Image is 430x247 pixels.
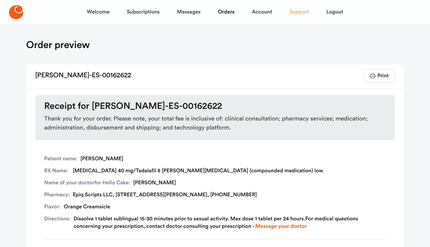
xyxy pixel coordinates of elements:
[44,179,131,187] span: Name of your doctor :
[73,215,386,230] div: Dissolve 1 tablet sublingual 15-30 minutes prior to sexual activity. Max dose 1 tablet per 24 hou...
[44,155,386,163] div: [PERSON_NAME]
[44,215,71,230] span: Directions:
[44,203,61,211] span: Flavor:
[44,203,386,211] div: Orange Creamsicle
[127,3,160,21] a: Subscriptions
[218,3,234,21] a: Orders
[377,73,388,78] span: Print
[44,179,386,187] div: [PERSON_NAME]
[252,3,272,21] a: Account
[44,167,70,175] span: RX Name:
[44,101,386,111] h3: Receipt for [PERSON_NAME]-ES-00162622
[94,180,129,185] span: for Hello Cake
[364,69,395,83] button: Print
[44,155,77,163] span: Patient name:
[44,167,386,175] div: [MEDICAL_DATA] 40 mg/Tadalafil 8 [PERSON_NAME][MEDICAL_DATA] (compounded medication) low
[289,3,309,21] a: Support
[26,39,90,51] h1: Order preview
[35,69,131,83] h2: [PERSON_NAME]-ES-00162622
[44,191,70,199] span: Pharmacy:
[326,3,343,21] a: Logout
[177,3,201,21] a: Messages
[87,3,109,21] a: Welcome
[255,224,307,229] a: Message your doctor
[44,114,386,133] span: Thank you for your order. Please note, your total fee is inclusive of: clinical consultation; pha...
[44,191,386,199] div: Epiq Scripts LLC, [STREET_ADDRESS][PERSON_NAME], [PHONE_NUMBER]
